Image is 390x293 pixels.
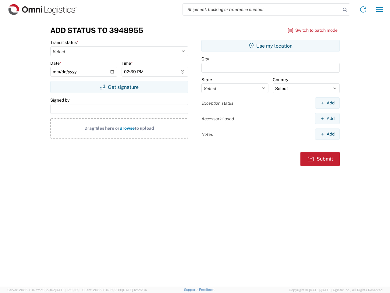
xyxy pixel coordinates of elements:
[119,126,135,131] span: Browse
[82,288,147,292] span: Client: 2025.16.0-1592391
[273,77,288,82] label: Country
[50,26,143,35] h3: Add Status to 3948955
[199,288,214,291] a: Feedback
[184,288,199,291] a: Support
[135,126,154,131] span: to upload
[315,113,340,124] button: Add
[315,97,340,109] button: Add
[50,97,69,103] label: Signed by
[201,116,234,121] label: Accessorial used
[50,81,188,93] button: Get signature
[288,25,338,35] button: Switch to batch mode
[201,100,233,106] label: Exception status
[201,77,212,82] label: State
[84,126,119,131] span: Drag files here or
[300,152,340,166] button: Submit
[201,132,213,137] label: Notes
[50,60,62,66] label: Date
[50,40,79,45] label: Transit status
[122,60,133,66] label: Time
[315,128,340,140] button: Add
[7,288,80,292] span: Server: 2025.16.0-1ffcc23b9e2
[122,288,147,292] span: [DATE] 12:25:34
[289,287,383,293] span: Copyright © [DATE]-[DATE] Agistix Inc., All Rights Reserved
[55,288,80,292] span: [DATE] 12:29:29
[201,40,340,52] button: Use my location
[201,56,209,62] label: City
[183,4,341,15] input: Shipment, tracking or reference number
